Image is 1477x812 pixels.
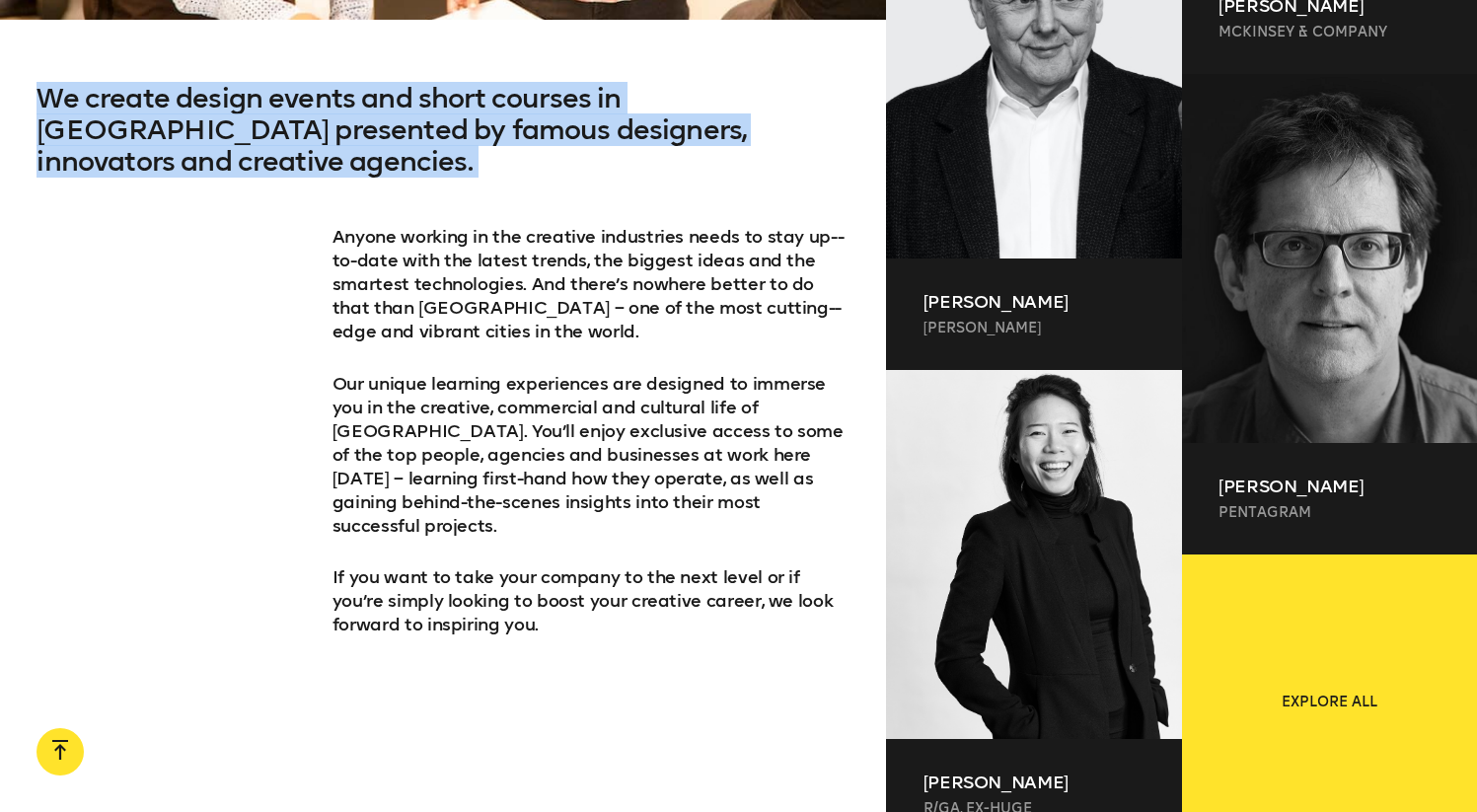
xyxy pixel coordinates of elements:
p: [PERSON_NAME] [923,319,1145,338]
h2: We create design events and short courses in [GEOGRAPHIC_DATA] presented by famous designers, inn... [37,83,849,225]
p: Our unique learning experiences are designed to immerse you in the creative, commercial and cultu... [332,372,849,538]
p: If you want to take your company to the next level or if you’re simply looking to boost your crea... [332,565,849,636]
p: [PERSON_NAME] [923,771,1145,794]
p: Anyone working in the creative industries needs to stay up-­to-­date with the latest trends, the ... [332,225,849,343]
p: [PERSON_NAME] [923,290,1145,314]
p: McKinsey & Company [1219,23,1440,42]
p: [PERSON_NAME] [1219,475,1440,498]
p: Pentagram [1219,503,1440,523]
span: Explore all [1282,693,1377,712]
